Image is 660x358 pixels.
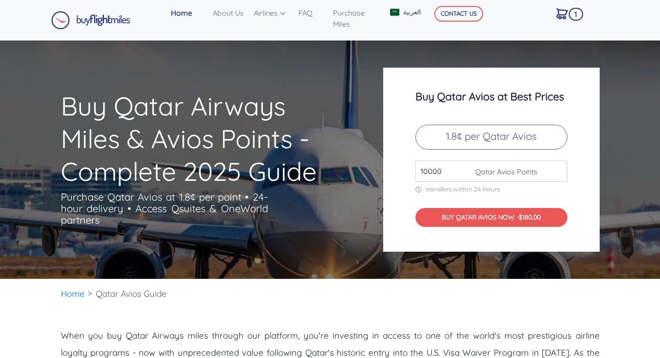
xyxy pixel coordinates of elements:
[61,191,268,226] p: Purchase Qatar Avios at 1.8¢ per point • 24-hour delivery • Access Qsuites & OneWorld partners
[51,9,130,32] a: Buy Flight Miles Logo
[403,7,421,17] span: العربية
[167,4,207,22] a: Home
[569,8,584,21] span: 1
[556,8,568,19] img: Cart
[434,6,483,22] button: CONTACT US
[91,279,171,309] li: Qatar Avios Guide
[553,4,581,23] a: 1
[390,9,399,16] img: Arabic
[386,4,434,21] a: العربية
[61,90,347,188] h1: Buy Qatar Airways Miles & Avios Points - Complete 2025 Guide
[209,4,248,22] a: About Us
[415,185,567,193] p: transfers within 24 hours
[51,11,130,29] img: Buy Flight Miles Logo
[415,208,567,227] button: BUY QATAR AVIOS NOW -$180.00
[295,4,327,22] a: FAQ
[329,4,380,33] a: Purchase Miles
[415,91,567,103] h3: Buy Qatar Avios at Best Prices
[250,4,292,22] a: Airlines
[415,125,567,150] p: 1.8¢ per Qatar Avios
[471,166,537,177] span: Qatar Avios Points
[519,213,541,221] span: $180.00
[61,288,85,299] a: Home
